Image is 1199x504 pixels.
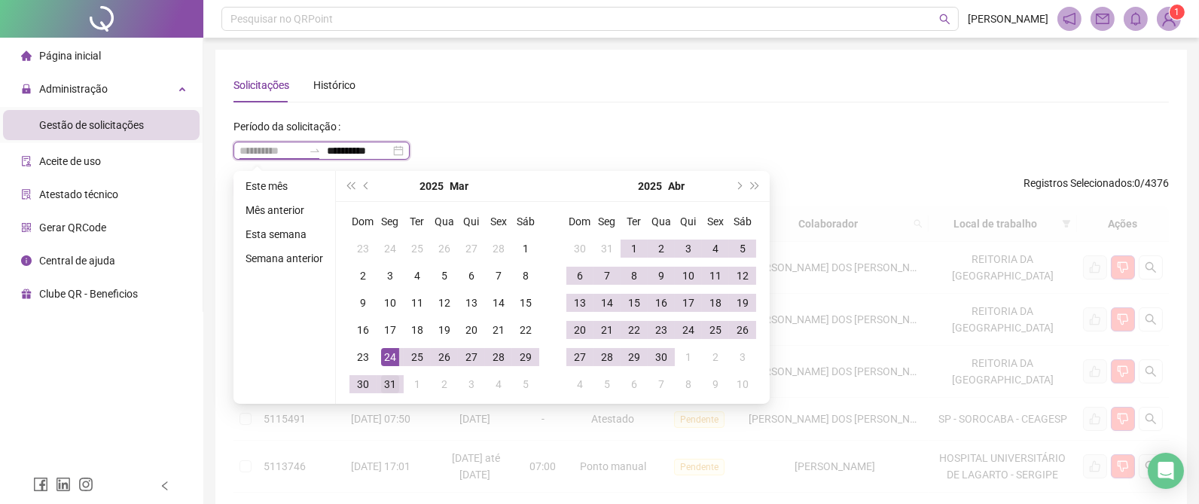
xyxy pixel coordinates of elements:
[458,344,485,371] td: 2025-03-27
[435,321,453,339] div: 19
[1175,7,1180,17] span: 1
[648,235,675,262] td: 2025-04-02
[39,221,106,234] span: Gerar QRCode
[566,316,593,344] td: 2025-04-20
[404,235,431,262] td: 2025-02-25
[706,240,725,258] div: 4
[730,171,746,201] button: next-year
[354,321,372,339] div: 16
[679,240,697,258] div: 3
[377,344,404,371] td: 2025-03-24
[404,371,431,398] td: 2025-04-01
[485,289,512,316] td: 2025-03-14
[734,375,752,393] div: 10
[404,316,431,344] td: 2025-03-18
[566,208,593,235] th: Dom
[648,371,675,398] td: 2025-05-07
[593,235,621,262] td: 2025-03-31
[679,375,697,393] div: 8
[21,156,32,166] span: audit
[512,262,539,289] td: 2025-03-08
[675,262,702,289] td: 2025-04-10
[377,316,404,344] td: 2025-03-17
[239,249,329,267] li: Semana anterior
[517,294,535,312] div: 15
[431,235,458,262] td: 2025-02-26
[648,316,675,344] td: 2025-04-23
[408,240,426,258] div: 25
[313,77,355,93] div: Histórico
[648,208,675,235] th: Qua
[404,262,431,289] td: 2025-03-04
[702,235,729,262] td: 2025-04-04
[566,262,593,289] td: 2025-04-06
[566,371,593,398] td: 2025-05-04
[377,262,404,289] td: 2025-03-03
[404,208,431,235] th: Ter
[349,316,377,344] td: 2025-03-16
[490,375,508,393] div: 4
[408,267,426,285] div: 4
[381,348,399,366] div: 24
[621,208,648,235] th: Ter
[621,316,648,344] td: 2025-04-22
[968,11,1048,27] span: [PERSON_NAME]
[39,288,138,300] span: Clube QR - Beneficios
[702,262,729,289] td: 2025-04-11
[593,208,621,235] th: Seg
[485,344,512,371] td: 2025-03-28
[490,240,508,258] div: 28
[349,289,377,316] td: 2025-03-09
[593,371,621,398] td: 2025-05-05
[566,235,593,262] td: 2025-03-30
[381,240,399,258] div: 24
[1024,177,1132,189] span: Registros Selecionados
[408,321,426,339] div: 18
[404,344,431,371] td: 2025-03-25
[668,171,685,201] button: month panel
[39,155,101,167] span: Aceite de uso
[593,344,621,371] td: 2025-04-28
[342,171,358,201] button: super-prev-year
[381,267,399,285] div: 3
[56,477,71,492] span: linkedin
[571,267,589,285] div: 6
[621,289,648,316] td: 2025-04-15
[593,289,621,316] td: 2025-04-14
[706,267,725,285] div: 11
[1158,8,1180,30] img: 94392
[734,348,752,366] div: 3
[571,348,589,366] div: 27
[621,371,648,398] td: 2025-05-06
[652,348,670,366] div: 30
[729,208,756,235] th: Sáb
[431,208,458,235] th: Qua
[1148,453,1184,489] div: Open Intercom Messenger
[239,225,329,243] li: Esta semana
[354,375,372,393] div: 30
[652,240,670,258] div: 2
[377,289,404,316] td: 2025-03-10
[490,294,508,312] div: 14
[652,267,670,285] div: 9
[485,316,512,344] td: 2025-03-21
[431,289,458,316] td: 2025-03-12
[679,348,697,366] div: 1
[675,371,702,398] td: 2025-05-08
[39,255,115,267] span: Central de ajuda
[239,177,329,195] li: Este mês
[490,348,508,366] div: 28
[349,344,377,371] td: 2025-03-23
[734,267,752,285] div: 12
[377,371,404,398] td: 2025-03-31
[381,294,399,312] div: 10
[450,171,469,201] button: month panel
[431,262,458,289] td: 2025-03-05
[458,289,485,316] td: 2025-03-13
[702,208,729,235] th: Sex
[625,267,643,285] div: 8
[408,348,426,366] div: 25
[621,344,648,371] td: 2025-04-29
[435,375,453,393] div: 2
[233,115,346,139] label: Período da solicitação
